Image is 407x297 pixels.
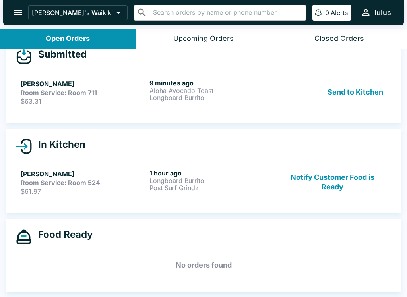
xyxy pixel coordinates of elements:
a: [PERSON_NAME]Room Service: Room 711$63.319 minutes agoAloha Avocado ToastLongboard BurritoSend to... [16,74,391,110]
h4: In Kitchen [32,139,85,150]
div: Open Orders [46,34,90,43]
div: Closed Orders [314,34,364,43]
input: Search orders by name or phone number [151,7,302,18]
h6: 1 hour ago [149,169,275,177]
h5: [PERSON_NAME] [21,169,146,179]
p: Longboard Burrito [149,94,275,101]
p: $61.97 [21,187,146,195]
button: [PERSON_NAME]'s Waikiki [28,5,128,20]
h5: No orders found [16,251,391,280]
button: open drawer [8,2,28,23]
p: Longboard Burrito [149,177,275,184]
div: Upcoming Orders [173,34,234,43]
strong: Room Service: Room 711 [21,89,97,96]
div: lulus [374,8,391,17]
p: Post Surf Grindz [149,184,275,191]
h4: Food Ready [32,229,93,241]
h6: 9 minutes ago [149,79,275,87]
p: $63.31 [21,97,146,105]
strong: Room Service: Room 524 [21,179,100,187]
p: Alerts [331,9,348,17]
h5: [PERSON_NAME] [21,79,146,89]
button: lulus [357,4,394,21]
a: [PERSON_NAME]Room Service: Room 524$61.971 hour agoLongboard BurritoPost Surf GrindzNotify Custom... [16,164,391,200]
p: 0 [325,9,329,17]
p: Aloha Avocado Toast [149,87,275,94]
h4: Submitted [32,48,87,60]
button: Send to Kitchen [324,79,386,105]
button: Notify Customer Food is Ready [279,169,386,195]
p: [PERSON_NAME]'s Waikiki [32,9,113,17]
